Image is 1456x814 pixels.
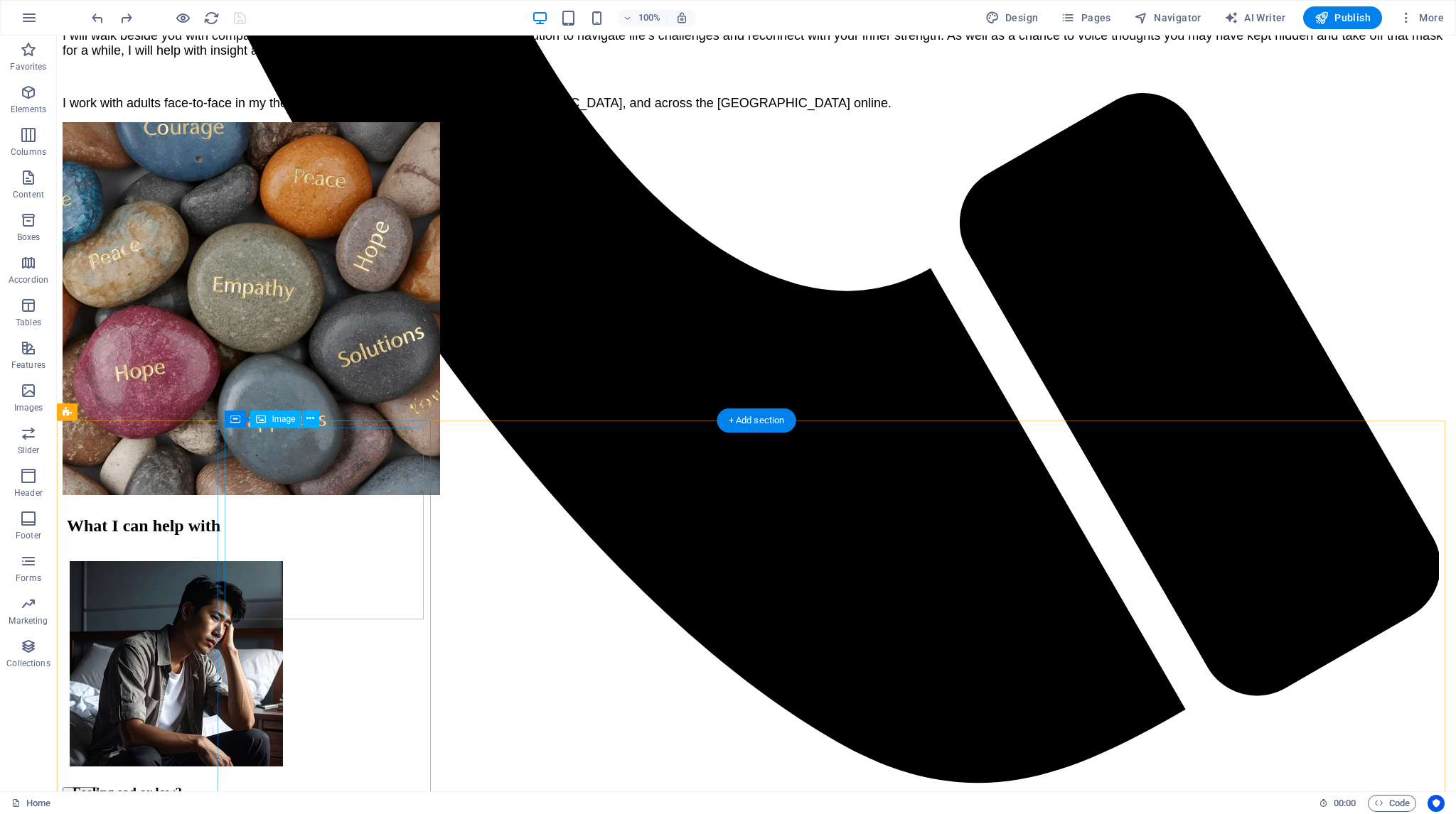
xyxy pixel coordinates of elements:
[16,572,41,584] p: Forms
[1055,6,1116,29] button: Pages
[14,487,43,499] p: Header
[1319,795,1356,812] h6: Session time
[1303,6,1382,29] button: Publish
[11,104,47,115] p: Elements
[985,11,1039,25] span: Design
[717,408,796,433] div: + Add section
[1428,795,1445,812] button: Usercentrics
[675,11,688,24] i: On resize automatically adjust zoom level to fit chosen device.
[1134,11,1201,25] span: Navigator
[617,9,668,26] button: 100%
[1399,11,1444,25] span: More
[638,9,661,26] h6: 100%
[9,615,48,626] p: Marketing
[10,61,46,72] p: Favorites
[90,10,106,26] i: Undo: Edit headline (Ctrl+Z)
[6,658,50,669] p: Collections
[1315,11,1371,25] span: Publish
[1393,6,1450,29] button: More
[1128,6,1207,29] button: Navigator
[1061,11,1110,25] span: Pages
[118,10,134,26] i: Redo: Change image (Ctrl+Y, ⌘+Y)
[17,232,41,243] p: Boxes
[980,6,1044,29] button: Design
[16,530,41,541] p: Footer
[1219,6,1292,29] button: AI Writer
[11,146,46,158] p: Columns
[117,9,134,26] button: redo
[203,9,220,26] button: reload
[11,795,50,812] a: Click to cancel selection. Double-click to open Pages
[980,6,1044,29] div: Design (Ctrl+Alt+Y)
[1334,795,1356,812] span: 00 00
[1224,11,1286,25] span: AI Writer
[16,317,41,328] p: Tables
[89,9,106,26] button: undo
[1368,795,1416,812] button: Code
[13,189,44,200] p: Content
[272,415,295,423] span: Image
[18,445,40,456] p: Slider
[9,274,48,286] p: Accordion
[14,402,43,413] p: Images
[11,359,45,371] p: Features
[1374,795,1410,812] span: Code
[1344,798,1346,808] span: :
